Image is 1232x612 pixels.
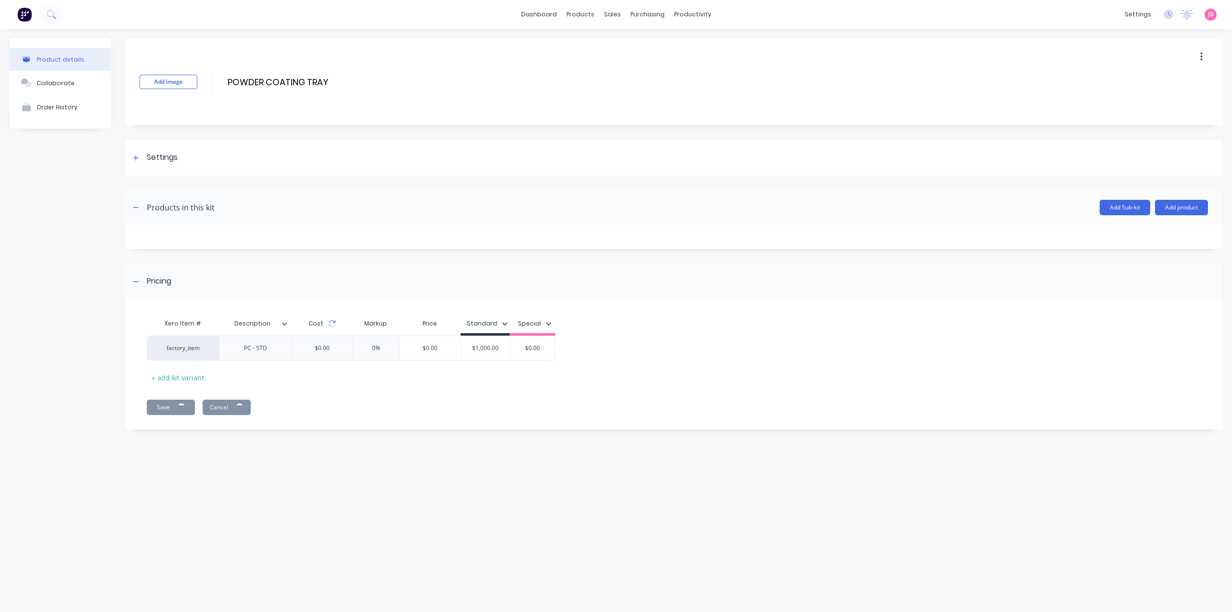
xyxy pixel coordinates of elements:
[291,314,353,333] div: Cost
[203,400,251,415] button: Cancel
[1208,10,1214,19] span: JB
[516,7,562,22] a: dashboard
[157,344,210,352] div: factory_item
[562,7,599,22] div: products
[1120,7,1156,22] div: settings
[1100,200,1150,215] button: Add Sub-kit
[37,104,77,111] div: Order History
[462,316,513,331] button: Standard
[219,312,285,336] div: Description
[508,336,556,360] div: $0.00
[353,314,399,333] div: Markup
[17,7,32,22] img: Factory
[147,370,209,385] div: + add kit variant
[307,336,337,360] div: $0.00
[37,79,75,87] div: Collaborate
[147,336,555,361] div: factory_itemPC - STD$0.000%$0.00$1,000.00$0.00
[147,400,195,415] button: Save
[10,95,111,119] button: Order History
[147,152,178,164] div: Settings
[399,314,461,333] div: Price
[10,71,111,95] button: Collaborate
[219,314,291,333] div: Description
[140,75,197,89] button: Add image
[1155,200,1208,215] button: Add product
[147,314,219,333] div: Xero Item #
[461,336,510,360] div: $1,000.00
[10,48,111,71] button: Product details
[227,75,397,89] input: Enter kit name
[599,7,626,22] div: sales
[513,316,556,331] button: Special
[231,342,280,354] div: PC - STD
[518,319,541,328] div: Special
[669,7,716,22] div: productivity
[308,319,323,328] span: Cost
[467,319,497,328] div: Standard
[37,56,84,63] div: Product details
[399,336,461,360] div: $0.00
[352,336,400,360] div: 0%
[626,7,669,22] div: purchasing
[147,202,215,213] div: Products in this kit
[147,275,171,287] div: Pricing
